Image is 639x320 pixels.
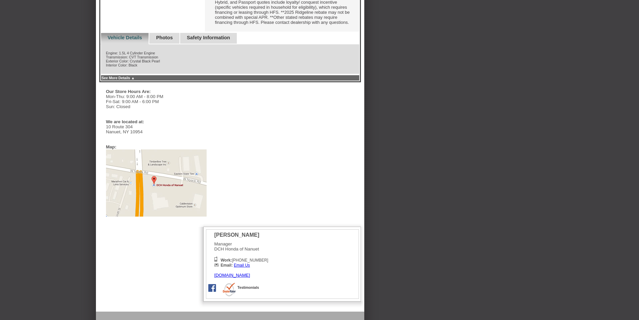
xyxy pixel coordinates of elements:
a: [DOMAIN_NAME] [214,273,250,278]
div: Manager DCH Honda of Nanuet [214,232,268,278]
a: Vehicle Details [108,35,142,40]
a: Email Us [234,263,250,268]
div: Mon-Thu: 9:00 AM - 8:00 PM Fri-Sat: 9:00 AM - 6:00 PM Sun: Closed [106,94,207,109]
img: Icon_Facebook.png [208,284,216,292]
a: Testimonials [237,285,259,289]
div: Our Store Hours Are: [106,89,203,94]
img: Icon_Phone.png [214,257,217,262]
b: Work: [221,258,232,263]
b: Email: [221,263,233,268]
div: 10 Route 304 Nanuet, NY 10954 [106,124,207,134]
div: Map: [106,144,116,149]
div: We are located at: [106,119,203,124]
a: Photos [156,35,173,40]
img: Icon_Dealerrater.png [223,283,237,297]
span: [PHONE_NUMBER] [221,258,268,263]
a: Safety Information [187,35,230,40]
div: Engine: 1.5L 4 Cylinder Engine Transmission: CVT Transmission Exterior Color: Crystal Black Pearl... [100,44,360,75]
img: Icon_Email2.png [214,264,219,267]
a: See More Details ▲ [102,76,135,80]
div: [PERSON_NAME] [214,232,268,238]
